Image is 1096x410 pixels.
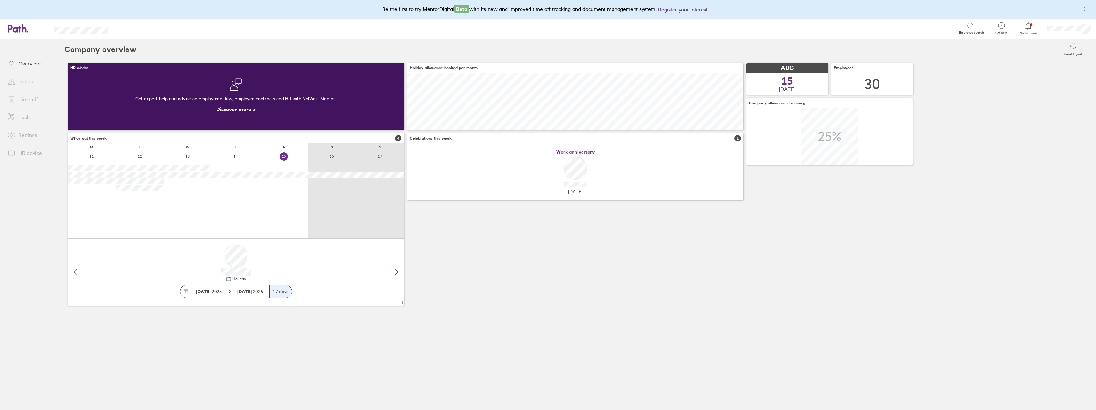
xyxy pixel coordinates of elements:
div: S [331,145,333,149]
span: Beta [454,5,469,13]
span: 1 [734,135,741,141]
span: Celebrations this week [410,136,452,140]
div: T [235,145,237,149]
span: Employees [834,66,854,70]
span: Employee search [959,31,984,34]
a: People [3,75,54,88]
span: Work anniversary [556,149,595,155]
span: Company allowance remaining [749,101,805,105]
label: Reset layout [1061,50,1086,56]
a: Overview [3,57,54,70]
a: Discover more > [216,106,256,112]
strong: [DATE] [237,289,253,294]
span: 4 [395,135,401,141]
a: HR advice [3,147,54,159]
div: Search [125,25,141,31]
strong: [DATE] [196,289,210,294]
div: Be the first to try MentorDigital with its new and improved time off tracking and document manage... [382,5,714,13]
span: HR advice [70,66,89,70]
span: 2025 [196,289,222,294]
span: AUG [781,65,794,72]
div: S [379,145,381,149]
span: Who's out this week [70,136,107,140]
div: M [90,145,93,149]
div: F [283,145,285,149]
span: [DATE] [568,189,582,194]
div: Holiday [231,277,246,281]
div: 30 [864,76,880,92]
a: Settings [3,129,54,141]
div: 17 days [269,285,292,298]
span: [DATE] [779,86,795,92]
a: Notifications [1018,22,1039,35]
span: Get help [991,31,1012,35]
span: 2025 [237,289,263,294]
button: Register your interest [658,6,708,13]
div: T [139,145,141,149]
a: Tools [3,111,54,124]
a: Time off [3,93,54,106]
span: Holiday allowance booked per month [410,66,478,70]
div: Get expert help and advice on employment law, employee contracts and HR with NatWest Mentor. [73,91,399,106]
button: Reset layout [1061,39,1086,60]
span: 15 [781,76,793,86]
h2: Company overview [65,39,136,60]
span: Notifications [1018,31,1039,35]
div: W [186,145,190,149]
